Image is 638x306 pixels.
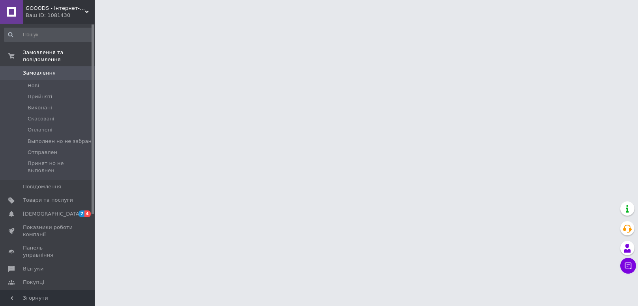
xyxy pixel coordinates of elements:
input: Пошук [4,28,93,42]
span: Відгуки [23,265,43,272]
span: Замовлення та повідомлення [23,49,95,63]
span: Отправлен [28,149,57,156]
span: Панель управління [23,244,73,259]
div: Ваш ID: 1081430 [26,12,95,19]
span: Товари та послуги [23,197,73,204]
span: 4 [84,210,91,217]
span: Оплачені [28,126,52,133]
span: Принят но не выполнен [28,160,92,174]
span: Замовлення [23,69,56,77]
span: Скасовані [28,115,54,122]
span: [DEMOGRAPHIC_DATA] [23,210,81,218]
span: Повідомлення [23,183,61,190]
span: Виконані [28,104,52,111]
span: Выполнен но не забран [28,138,92,145]
span: Прийняті [28,93,52,100]
span: Нові [28,82,39,89]
span: GOOODS - Інтернет-Магазин Товари для всіх [26,5,85,12]
button: Чат з покупцем [620,258,636,274]
span: Показники роботи компанії [23,224,73,238]
span: Покупці [23,279,44,286]
span: 7 [79,210,85,217]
